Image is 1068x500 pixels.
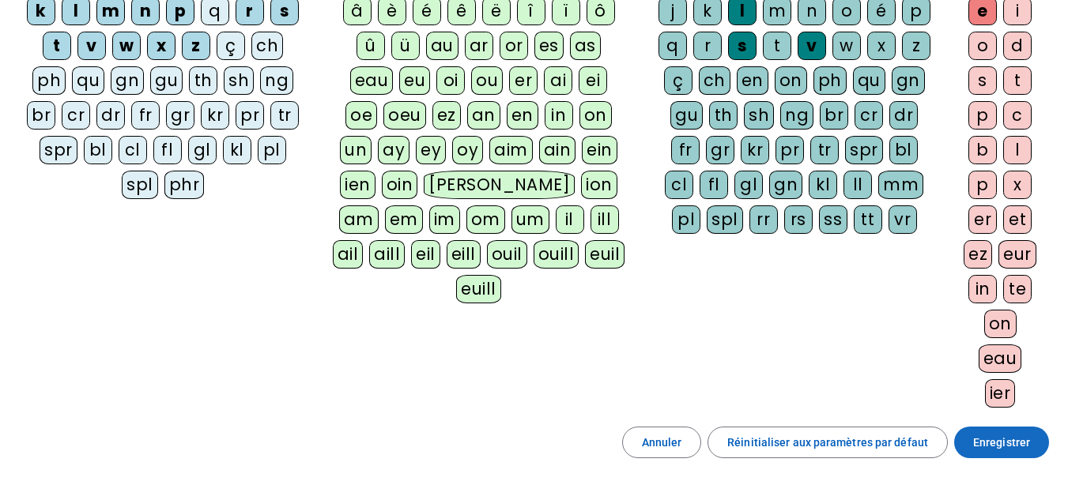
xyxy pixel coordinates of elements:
[707,205,743,234] div: spl
[465,32,493,60] div: ar
[119,136,147,164] div: cl
[166,101,194,130] div: gr
[545,101,573,130] div: in
[867,32,896,60] div: x
[217,32,245,60] div: ç
[642,433,682,452] span: Annuler
[72,66,104,95] div: qu
[700,171,728,199] div: fl
[855,101,883,130] div: cr
[820,101,848,130] div: br
[260,66,293,95] div: ng
[734,171,763,199] div: gl
[452,136,483,164] div: oy
[984,310,1017,338] div: on
[164,171,205,199] div: phr
[122,171,158,199] div: spl
[416,136,446,164] div: ey
[182,32,210,60] div: z
[582,136,617,164] div: ein
[853,66,885,95] div: qu
[345,101,377,130] div: oe
[509,66,538,95] div: er
[854,205,882,234] div: tt
[153,136,182,164] div: fl
[131,101,160,130] div: fr
[369,240,405,269] div: aill
[889,136,918,164] div: bl
[147,32,175,60] div: x
[429,205,460,234] div: im
[411,240,440,269] div: eil
[382,171,418,199] div: oin
[693,32,722,60] div: r
[27,101,55,130] div: br
[1003,275,1032,303] div: te
[664,66,693,95] div: ç
[1003,205,1032,234] div: et
[399,66,430,95] div: eu
[728,32,757,60] div: s
[889,101,918,130] div: dr
[432,101,461,130] div: ez
[570,32,601,60] div: as
[339,205,379,234] div: am
[507,101,538,130] div: en
[968,205,997,234] div: er
[40,136,77,164] div: spr
[813,66,847,95] div: ph
[471,66,503,95] div: ou
[112,32,141,60] div: w
[270,101,299,130] div: tr
[1003,171,1032,199] div: x
[706,136,734,164] div: gr
[985,379,1016,408] div: ier
[659,32,687,60] div: q
[979,344,1022,373] div: eau
[383,101,426,130] div: oeu
[579,101,612,130] div: on
[585,240,625,269] div: euil
[32,66,66,95] div: ph
[819,205,847,234] div: ss
[189,66,217,95] div: th
[1003,136,1032,164] div: l
[889,205,917,234] div: vr
[466,205,505,234] div: om
[467,101,500,130] div: an
[672,205,700,234] div: pl
[741,136,769,164] div: kr
[845,136,883,164] div: spr
[534,32,564,60] div: es
[968,171,997,199] div: p
[487,240,527,269] div: ouil
[579,66,607,95] div: ei
[224,66,254,95] div: sh
[391,32,420,60] div: ü
[968,66,997,95] div: s
[1003,101,1032,130] div: c
[258,136,286,164] div: pl
[968,136,997,164] div: b
[350,66,394,95] div: eau
[709,101,738,130] div: th
[878,171,923,199] div: mm
[776,136,804,164] div: pr
[708,427,948,458] button: Réinitialiser aux paramètres par défaut
[500,32,528,60] div: or
[424,171,575,199] div: [PERSON_NAME]
[968,275,997,303] div: in
[998,240,1036,269] div: eur
[489,136,533,164] div: aim
[333,240,364,269] div: ail
[188,136,217,164] div: gl
[1003,66,1032,95] div: t
[111,66,144,95] div: gn
[699,66,730,95] div: ch
[236,101,264,130] div: pr
[378,136,409,164] div: ay
[150,66,183,95] div: gu
[954,427,1049,458] button: Enregistrer
[201,101,229,130] div: kr
[843,171,872,199] div: ll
